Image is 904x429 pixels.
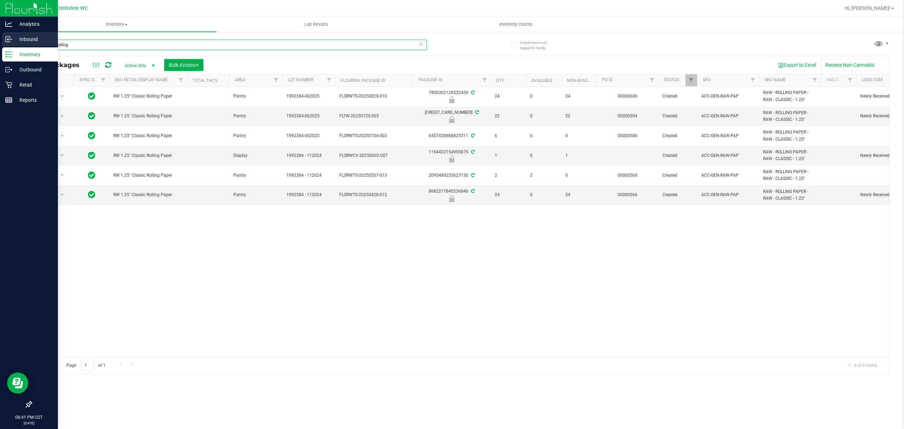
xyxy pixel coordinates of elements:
[97,74,109,86] a: Filter
[496,78,504,83] a: Qty
[12,50,55,59] p: Inventory
[495,93,522,100] span: 24
[412,109,492,123] div: [CREDIT_CARD_NUMBER]
[164,59,203,71] button: Bulk Actions
[470,149,475,154] span: Sync from Compliance System
[286,152,331,159] span: 1992384 - 112024
[88,190,95,200] span: In Sync
[701,152,755,159] span: ACC-GEN-RAW-PAP
[470,90,475,95] span: Sync from Compliance System
[233,93,278,100] span: Pantry
[495,192,522,198] span: 24
[286,133,331,139] span: 1992384-062025
[773,59,821,71] button: Export to Excel
[809,74,821,86] a: Filter
[5,51,12,58] inline-svg: Inventory
[862,77,884,82] a: Lock Code
[470,133,475,138] span: Sync from Compliance System
[175,74,187,86] a: Filter
[88,111,95,121] span: In Sync
[339,113,409,119] span: FLTW-20250729-003
[12,81,55,89] p: Retail
[701,93,755,100] span: ACC-GEN-RAW-PAP
[530,93,557,100] span: 0
[412,172,492,179] div: 2095489233623130
[565,113,592,119] span: 22
[765,77,786,82] a: SKU Name
[418,77,442,82] a: Package ID
[88,170,95,180] span: In Sync
[530,172,557,179] span: 2
[845,5,891,11] span: Hi, [PERSON_NAME]!
[662,172,693,179] span: Created
[339,133,409,139] span: FLSRWTS-20250704-003
[412,116,492,123] div: Newly Received
[5,66,12,73] inline-svg: Outbound
[341,78,385,83] a: Flourish Package ID
[37,61,87,69] span: All Packages
[192,78,218,83] a: Total THC%
[5,36,12,43] inline-svg: Inbound
[12,20,55,28] p: Analytics
[490,21,542,28] span: Inventory Counts
[844,74,856,86] a: Filter
[662,133,693,139] span: Created
[474,110,479,115] span: Sync from Compliance System
[286,93,331,100] span: 1992384-062025
[531,78,553,83] a: Available
[530,152,557,159] span: 0
[12,35,55,43] p: Inbound
[495,133,522,139] span: 6
[418,40,423,49] span: Clear
[520,40,555,51] span: Include items not tagged for facility
[412,149,492,163] div: 1194422154995879
[495,113,522,119] span: 22
[56,5,88,11] span: Crestview WC
[81,360,94,371] input: 1
[647,74,658,86] a: Filter
[412,195,492,202] div: Newly Received
[339,172,409,179] span: FLSRWTS-20250507-013
[60,360,111,371] span: Page of 1
[565,192,592,198] span: 24
[113,93,183,100] span: RW 1.25" Classic Rolling Paper
[618,192,637,197] a: 00000566
[286,113,331,119] span: 1992384-062025
[115,77,168,82] a: SKU Retail Display Name
[7,372,28,394] iframe: Resource center
[565,93,592,100] span: 24
[233,133,278,139] span: Pantry
[286,172,331,179] span: 1992384 - 112024
[17,21,216,28] span: Inventory
[662,113,693,119] span: Created
[58,111,67,121] span: select
[495,152,522,159] span: 1
[3,414,55,421] p: 08:41 PM CDT
[843,360,882,371] span: 1 - 6 of 6 items
[3,421,55,426] p: [DATE]
[618,113,637,118] a: 00000594
[58,131,67,141] span: select
[618,133,637,138] a: 00000586
[113,113,183,119] span: RW 1.25" Classic Rolling Paper
[470,189,475,194] span: Sync from Compliance System
[79,77,107,82] a: Sync Status
[233,192,278,198] span: Pantry
[5,96,12,104] inline-svg: Reports
[286,192,331,198] span: 1992384 - 112024
[31,40,427,50] input: Search Package ID, Item Name, SKU, Lot or Part Number...
[479,74,490,86] a: Filter
[470,173,475,178] span: Sync from Compliance System
[412,133,492,139] div: 6457428988825311
[233,172,278,179] span: Pantry
[763,188,816,202] span: RAW - ROLLING PAPER - RAW - CLASSIC - 1.25"
[701,192,755,198] span: ACC-GEN-RAW-PAP
[565,172,592,179] span: 0
[618,173,637,178] a: 00000569
[763,149,816,162] span: RAW - ROLLING PAPER - RAW - CLASSIC - 1.25"
[113,133,183,139] span: RW 1.25" Classic Rolling Paper
[530,192,557,198] span: 0
[113,192,183,198] span: RW 1.25" Classic Rolling Paper
[701,113,755,119] span: ACC-GEN-RAW-PAP
[412,155,492,163] div: Newly Received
